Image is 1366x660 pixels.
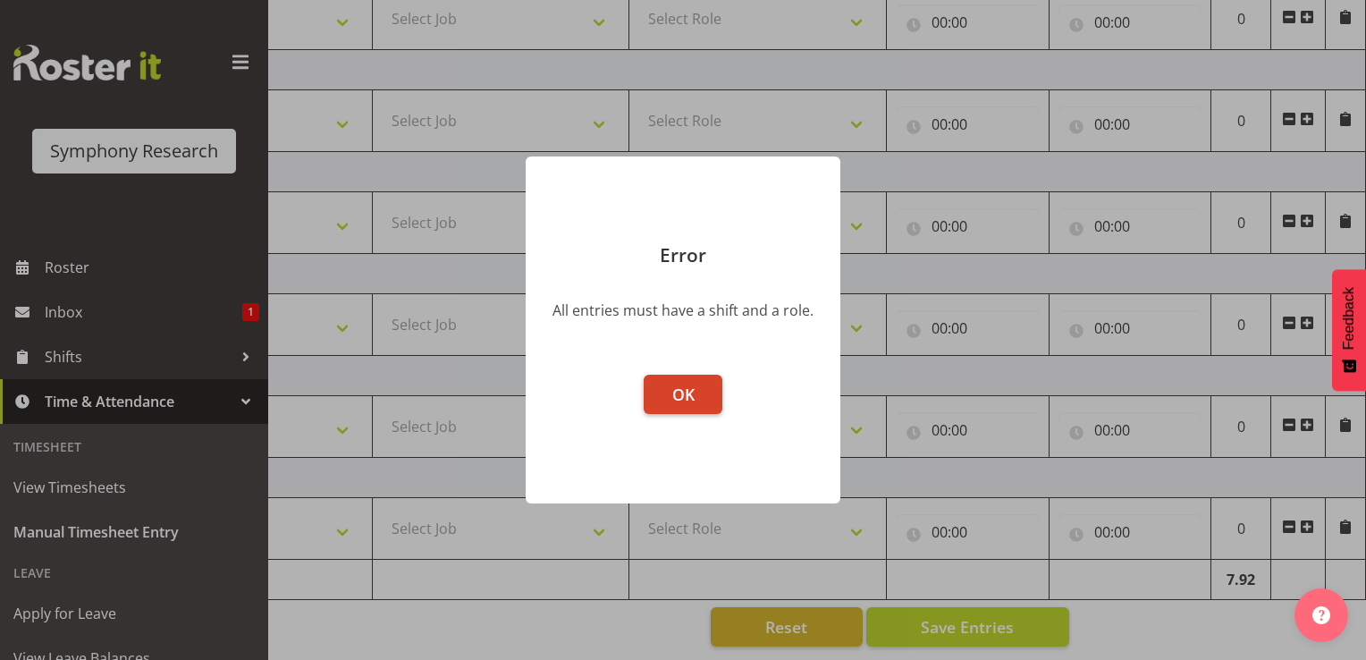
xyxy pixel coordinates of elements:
button: Feedback - Show survey [1332,269,1366,391]
p: Error [544,246,822,265]
span: Feedback [1341,287,1357,350]
img: help-xxl-2.png [1312,606,1330,624]
div: All entries must have a shift and a role. [552,300,814,321]
span: OK [672,384,695,405]
button: OK [644,375,722,414]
